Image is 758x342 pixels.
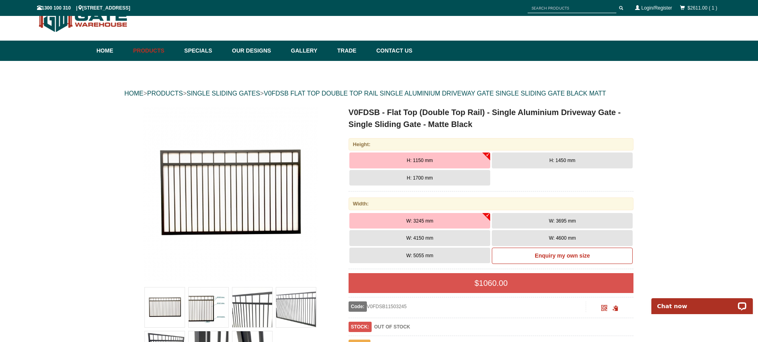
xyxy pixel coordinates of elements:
[492,230,633,246] button: W: 4600 mm
[143,106,318,281] img: V0FDSB - Flat Top (Double Top Rail) - Single Aluminium Driveway Gate - Single Sliding Gate - Matt...
[333,41,372,61] a: Trade
[612,305,618,311] span: Click to copy the URL
[550,158,575,163] span: H: 1450 mm
[349,301,367,312] span: Code:
[125,106,336,281] a: V0FDSB - Flat Top (Double Top Rail) - Single Aluminium Driveway Gate - Single Sliding Gate - Matt...
[492,152,633,168] button: H: 1450 mm
[125,90,144,97] a: HOME
[407,158,433,163] span: H: 1150 mm
[349,197,634,210] div: Width:
[688,5,717,11] a: $2611.00 ( 1 )
[492,213,633,229] button: W: 3695 mm
[535,252,590,259] b: Enquiry my own size
[646,289,758,314] iframe: LiveChat chat widget
[349,248,490,264] button: W: 5055 mm
[406,253,433,258] span: W: 5055 mm
[374,324,410,330] b: OUT OF STOCK
[349,170,490,186] button: H: 1700 mm
[125,81,634,106] div: > > >
[406,235,433,241] span: W: 4150 mm
[349,213,490,229] button: W: 3245 mm
[549,235,576,241] span: W: 4600 mm
[287,41,333,61] a: Gallery
[406,218,433,224] span: W: 3245 mm
[349,322,372,332] span: STOCK:
[407,175,433,181] span: H: 1700 mm
[372,41,413,61] a: Contact Us
[189,287,228,327] img: V0FDSB - Flat Top (Double Top Rail) - Single Aluminium Driveway Gate - Single Sliding Gate - Matt...
[349,301,586,312] div: V0FDSB11503245
[349,273,634,293] div: $
[549,218,576,224] span: W: 3695 mm
[349,106,634,130] h1: V0FDSB - Flat Top (Double Top Rail) - Single Aluminium Driveway Gate - Single Sliding Gate - Matt...
[232,287,272,327] img: V0FDSB - Flat Top (Double Top Rail) - Single Aluminium Driveway Gate - Single Sliding Gate - Matt...
[528,3,616,13] input: SEARCH PRODUCTS
[641,5,672,11] a: Login/Register
[129,41,181,61] a: Products
[97,41,129,61] a: Home
[601,306,607,312] a: Click to enlarge and scan to share.
[479,279,508,287] span: 1060.00
[349,138,634,150] div: Height:
[228,41,287,61] a: Our Designs
[349,152,490,168] button: H: 1150 mm
[147,90,183,97] a: PRODUCTS
[276,287,316,327] img: V0FDSB - Flat Top (Double Top Rail) - Single Aluminium Driveway Gate - Single Sliding Gate - Matt...
[187,90,260,97] a: SINGLE SLIDING GATES
[145,287,185,327] img: V0FDSB - Flat Top (Double Top Rail) - Single Aluminium Driveway Gate - Single Sliding Gate - Matt...
[180,41,228,61] a: Specials
[264,90,606,97] a: V0FDSB FLAT TOP DOUBLE TOP RAIL SINGLE ALUMINIUM DRIVEWAY GATE SINGLE SLIDING GATE BLACK MATT
[492,248,633,264] a: Enquiry my own size
[37,5,131,11] span: 1300 100 310 | [STREET_ADDRESS]
[349,230,490,246] button: W: 4150 mm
